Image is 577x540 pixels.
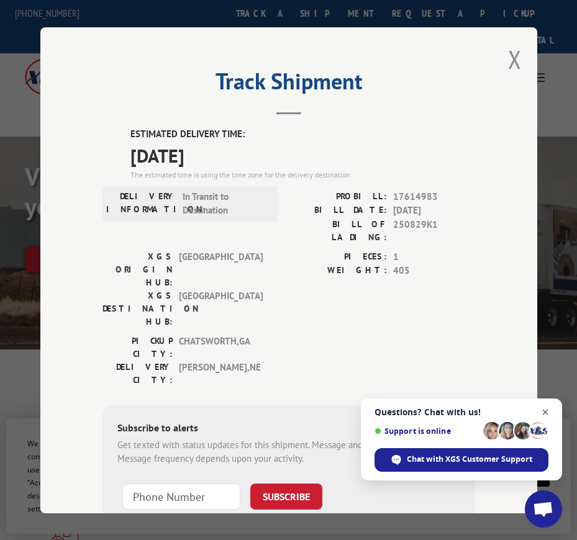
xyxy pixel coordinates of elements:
[393,217,475,243] span: 250829K1
[102,250,173,289] label: XGS ORIGIN HUB:
[102,289,173,328] label: XGS DESTINATION HUB:
[289,204,387,218] label: BILL DATE:
[183,189,266,217] span: In Transit to Destination
[393,250,475,264] span: 1
[179,360,263,386] span: [PERSON_NAME] , NE
[289,217,387,243] label: BILL OF LADING:
[102,334,173,360] label: PICKUP CITY:
[508,43,522,76] button: Close modal
[375,448,548,472] div: Chat with XGS Customer Support
[407,454,532,465] span: Chat with XGS Customer Support
[102,73,475,96] h2: Track Shipment
[250,483,322,509] button: SUBSCRIBE
[375,426,479,436] span: Support is online
[117,438,460,466] div: Get texted with status updates for this shipment. Message and data rates may apply. Message frequ...
[393,204,475,218] span: [DATE]
[289,264,387,278] label: WEIGHT:
[375,407,548,417] span: Questions? Chat with us!
[538,405,553,420] span: Close chat
[179,250,263,289] span: [GEOGRAPHIC_DATA]
[525,490,562,528] div: Open chat
[130,169,475,180] div: The estimated time is using the time zone for the delivery destination.
[130,141,475,169] span: [DATE]
[122,483,240,509] input: Phone Number
[289,250,387,264] label: PIECES:
[102,360,173,386] label: DELIVERY CITY:
[289,189,387,204] label: PROBILL:
[179,289,263,328] span: [GEOGRAPHIC_DATA]
[130,127,475,142] label: ESTIMATED DELIVERY TIME:
[106,189,176,217] label: DELIVERY INFORMATION:
[179,334,263,360] span: CHATSWORTH , GA
[393,189,475,204] span: 17614983
[393,264,475,278] span: 405
[117,420,460,438] div: Subscribe to alerts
